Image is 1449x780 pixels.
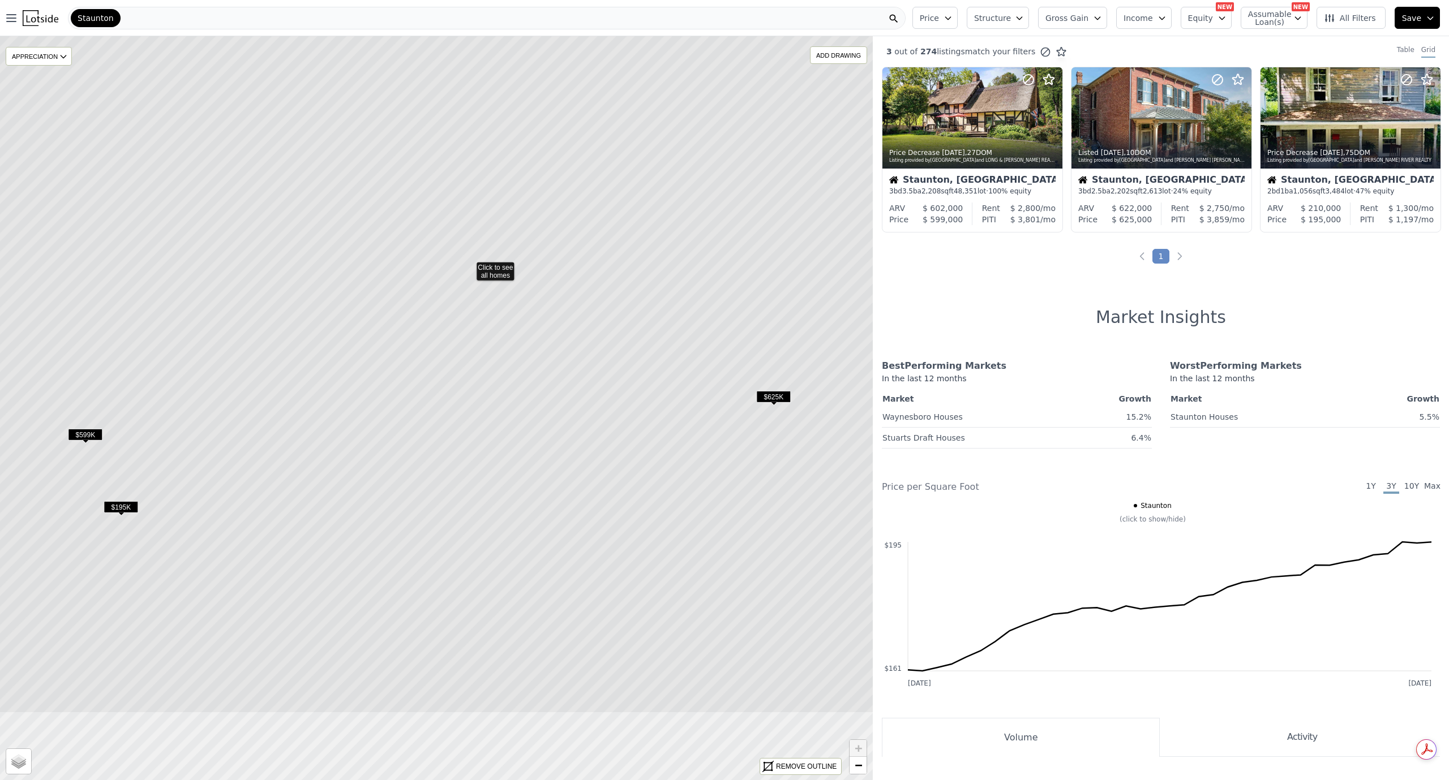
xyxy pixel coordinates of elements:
span: Equity [1188,12,1213,24]
span: $ 210,000 [1301,204,1341,213]
text: $195 [884,541,902,549]
div: PITI [1360,214,1374,225]
div: 3 bd 3.5 ba sqft lot · 100% equity [889,187,1056,196]
button: Price [912,7,958,29]
div: NEW [1216,2,1234,11]
div: /mo [1374,214,1434,225]
img: House [1078,175,1087,184]
th: Market [882,391,1074,407]
div: Staunton, [GEOGRAPHIC_DATA] [1078,175,1245,187]
div: Price per Square Foot [882,480,1161,494]
span: $ 2,750 [1199,204,1229,213]
div: Staunton, [GEOGRAPHIC_DATA] [1267,175,1434,187]
div: /mo [1378,202,1434,214]
text: [DATE] [908,679,931,687]
a: Waynesboro Houses [882,408,963,423]
div: Listing provided by [GEOGRAPHIC_DATA] and LONG & [PERSON_NAME] REAL ESTATE INC STAUNTON/[GEOGRAPH... [889,157,1057,164]
span: $ 622,000 [1112,204,1152,213]
button: Income [1116,7,1172,29]
div: ARV [1078,202,1094,214]
span: 6.4% [1131,433,1151,442]
a: Previous page [1137,251,1148,262]
span: All Filters [1324,12,1376,24]
div: In the last 12 months [1170,373,1440,391]
span: Staunton [78,12,114,24]
span: $ 3,801 [1010,215,1040,224]
a: Price Decrease [DATE],27DOMListing provided by[GEOGRAPHIC_DATA]and LONG & [PERSON_NAME] REAL ESTA... [882,67,1062,232]
ul: Pagination [873,251,1449,262]
a: Listed [DATE],10DOMListing provided by[GEOGRAPHIC_DATA]and [PERSON_NAME] [PERSON_NAME] INC., REAL... [1071,67,1251,232]
span: $ 2,800 [1010,204,1040,213]
button: Volume [882,718,1160,757]
div: Listing provided by [GEOGRAPHIC_DATA] and [PERSON_NAME] RIVER REALTY [1267,157,1435,164]
span: Structure [974,12,1010,24]
th: Growth [1351,391,1440,407]
a: Next page [1174,251,1185,262]
span: Income [1124,12,1153,24]
div: out of listings [873,46,1067,58]
span: + [855,741,862,755]
a: Staunton Houses [1171,408,1238,423]
span: $ 3,859 [1199,215,1229,224]
span: − [855,758,862,772]
div: Rent [982,202,1000,214]
span: $ 625,000 [1112,215,1152,224]
div: Grid [1421,45,1435,58]
div: Price [1078,214,1098,225]
span: 2,613 [1143,187,1162,195]
div: REMOVE OUTLINE [776,761,837,772]
img: House [889,175,898,184]
button: Activity [1160,718,1440,757]
div: /mo [1185,214,1245,225]
div: Listing provided by [GEOGRAPHIC_DATA] and [PERSON_NAME] [PERSON_NAME] INC., REALTOR [1078,157,1246,164]
span: match your filters [965,46,1036,57]
a: Layers [6,749,31,774]
span: $ 602,000 [923,204,963,213]
span: $ 195,000 [1301,215,1341,224]
img: Lotside [23,10,58,26]
th: Market [1170,391,1351,407]
span: 5.5% [1419,412,1439,421]
div: Price [889,214,908,225]
div: PITI [1171,214,1185,225]
span: 274 [918,47,937,56]
div: APPRECIATION [6,47,72,66]
div: Worst Performing Markets [1170,359,1440,373]
span: $ 1,197 [1388,215,1418,224]
button: All Filters [1317,7,1386,29]
div: PITI [982,214,996,225]
span: 10Y [1404,480,1420,494]
div: Price Decrease , 75 DOM [1267,148,1435,157]
span: $625K [756,391,791,403]
a: Zoom out [850,757,867,774]
div: $195K [104,501,138,518]
div: Rent [1171,202,1189,214]
div: Staunton, [GEOGRAPHIC_DATA] [889,175,1056,187]
div: /mo [1189,202,1245,214]
button: Equity [1181,7,1232,29]
div: Price Decrease , 27 DOM [889,148,1057,157]
div: In the last 12 months [882,373,1152,391]
button: Save [1395,7,1440,29]
span: $195K [104,501,138,513]
span: $599K [68,429,102,441]
div: (click to show/hide) [874,515,1431,524]
span: 3Y [1383,480,1399,494]
div: Table [1397,45,1414,58]
text: [DATE] [1408,679,1431,687]
h1: Market Insights [1096,307,1226,327]
a: Stuarts Draft Houses [882,429,965,443]
span: $ 1,300 [1388,204,1418,213]
span: 48,351 [954,187,978,195]
time: 2025-09-22 13:22 [942,149,965,157]
button: Gross Gain [1038,7,1107,29]
span: Assumable Loan(s) [1248,10,1284,26]
span: 2,208 [921,187,941,195]
text: $161 [884,665,902,673]
th: Growth [1074,391,1152,407]
span: 15.2% [1126,412,1151,421]
div: ADD DRAWING [811,47,867,63]
div: /mo [1000,202,1056,214]
img: House [1267,175,1276,184]
button: Structure [967,7,1029,29]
